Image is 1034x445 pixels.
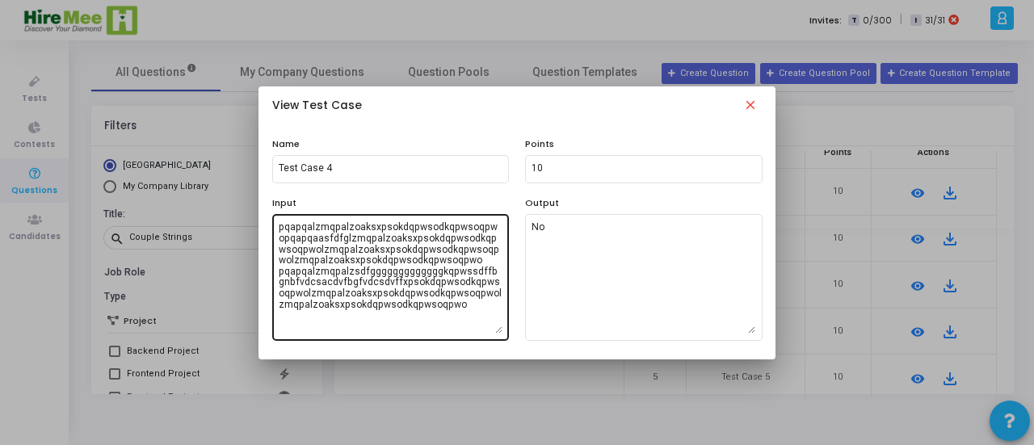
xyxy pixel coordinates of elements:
[272,196,296,210] label: Input
[741,98,760,117] mat-icon: close
[525,196,559,210] label: Output
[272,137,300,151] label: Name
[525,137,554,151] label: Points
[729,84,771,128] button: Close
[272,98,362,115] h5: View Test Case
